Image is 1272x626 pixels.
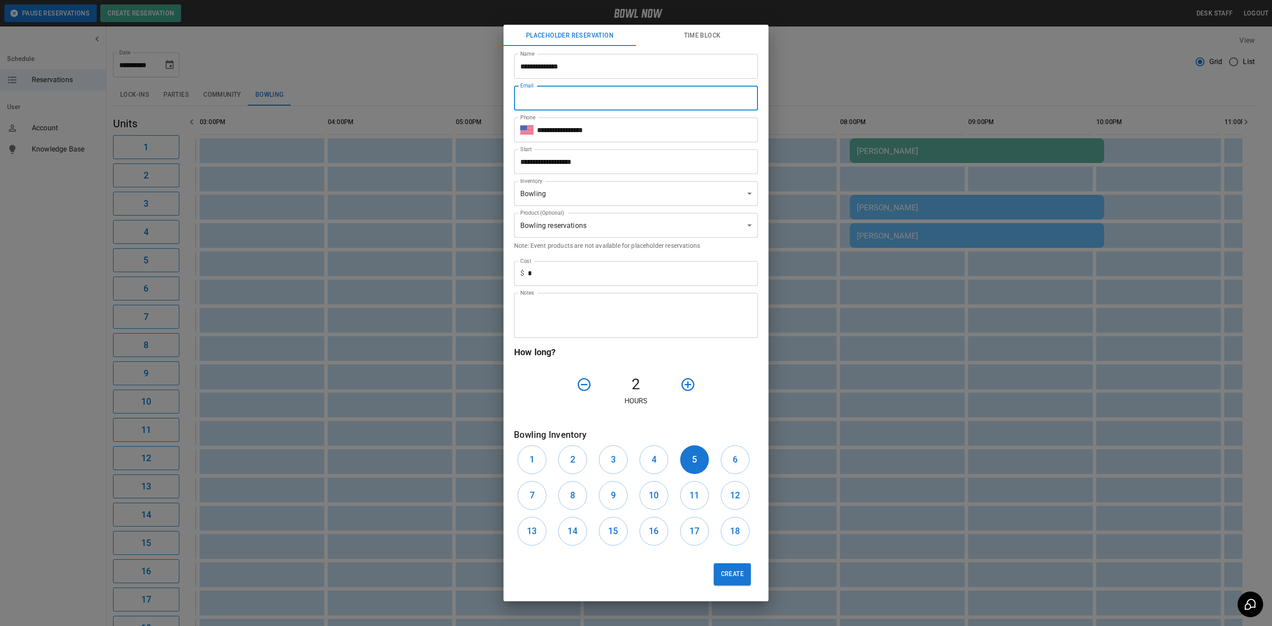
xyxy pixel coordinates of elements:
[503,25,636,46] button: Placeholder Reservation
[649,488,659,502] h6: 10
[599,517,628,546] button: 15
[530,452,534,467] h6: 1
[514,241,758,250] p: Note: Event products are not available for placeholder reservations
[570,488,575,502] h6: 8
[558,481,587,510] button: 8
[514,428,758,442] h6: Bowling Inventory
[527,524,537,538] h6: 13
[518,445,546,474] button: 1
[636,25,768,46] button: Time Block
[689,524,699,538] h6: 17
[595,375,677,394] h4: 2
[680,445,709,474] button: 5
[514,396,758,406] p: Hours
[514,213,758,238] div: Bowling reservations
[514,181,758,206] div: Bowling
[692,452,697,467] h6: 5
[608,524,618,538] h6: 15
[721,445,750,474] button: 6
[733,452,738,467] h6: 6
[611,452,616,467] h6: 3
[520,114,535,121] label: Phone
[570,452,575,467] h6: 2
[518,517,546,546] button: 13
[599,481,628,510] button: 9
[520,145,532,153] label: Start
[649,524,659,538] h6: 16
[611,488,616,502] h6: 9
[558,517,587,546] button: 14
[518,481,546,510] button: 7
[730,524,740,538] h6: 18
[530,488,534,502] h6: 7
[520,123,534,137] button: Select country
[520,268,524,279] p: $
[651,452,656,467] h6: 4
[640,445,668,474] button: 4
[599,445,628,474] button: 3
[714,563,751,585] button: Create
[721,517,750,546] button: 18
[680,481,709,510] button: 11
[721,481,750,510] button: 12
[689,488,699,502] h6: 11
[640,481,668,510] button: 10
[680,517,709,546] button: 17
[514,345,758,359] h6: How long?
[568,524,577,538] h6: 14
[640,517,668,546] button: 16
[730,488,740,502] h6: 12
[558,445,587,474] button: 2
[514,149,752,174] input: Choose date, selected date is Sep 27, 2025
